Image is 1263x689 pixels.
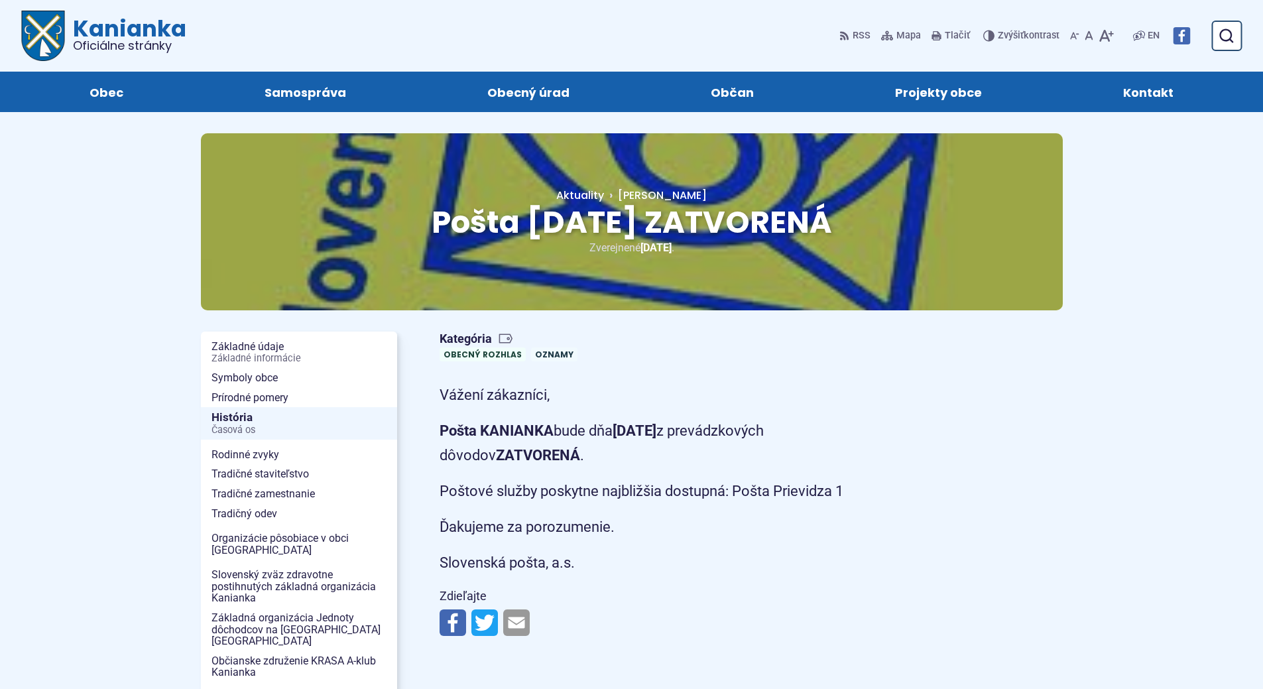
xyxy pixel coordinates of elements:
[21,11,65,61] img: Prejsť na domovskú stránku
[211,565,387,608] span: Slovenský zväz zdravotne postihnutých základná organizácia Kanianka
[1173,27,1190,44] img: Prejsť na Facebook stránku
[604,188,707,203] a: [PERSON_NAME]
[440,332,583,347] span: Kategória
[73,40,186,52] span: Oficiálne stránky
[1148,28,1160,44] span: EN
[211,425,387,436] span: Časová os
[243,239,1020,257] p: Zverejnené .
[211,608,387,651] span: Základná organizácia Jednoty dôchodcov na [GEOGRAPHIC_DATA] [GEOGRAPHIC_DATA]
[211,407,387,440] span: História
[32,72,180,112] a: Obec
[265,72,346,112] span: Samospráva
[878,22,924,50] a: Mapa
[1066,72,1231,112] a: Kontakt
[896,28,921,44] span: Mapa
[1067,22,1082,50] button: Zmenšiť veľkosť písma
[618,188,707,203] span: [PERSON_NAME]
[430,72,627,112] a: Obecný úrad
[207,72,403,112] a: Samospráva
[839,22,873,50] a: RSS
[201,565,397,608] a: Slovenský zväz zdravotne postihnutých základná organizácia Kanianka
[201,651,397,682] a: Občianske združenie KRASA A-klub Kanianka
[503,609,530,636] img: Zdieľať e-mailom
[211,388,387,408] span: Prírodné pomery
[1145,28,1162,44] a: EN
[531,347,577,361] a: Oznamy
[613,422,656,439] strong: [DATE]
[654,72,812,112] a: Občan
[895,72,982,112] span: Projekty obce
[201,445,397,465] a: Rodinné zvyky
[440,383,910,407] p: Vážení zákazníci,
[440,347,526,361] a: Obecný rozhlas
[945,31,970,42] span: Tlačiť
[440,515,910,539] p: Ďakujeme za porozumenie.
[211,337,387,368] span: Základné údaje
[983,22,1062,50] button: Zvýšiťkontrast
[201,608,397,651] a: Základná organizácia Jednoty dôchodcov na [GEOGRAPHIC_DATA] [GEOGRAPHIC_DATA]
[440,418,910,468] p: bude dňa z prevádzkových dôvodov .
[201,368,397,388] a: Symboly obce
[211,464,387,484] span: Tradičné staviteľstvo
[211,651,387,682] span: Občianske združenie KRASA A-klub Kanianka
[440,586,910,607] p: Zdieľajte
[1082,22,1096,50] button: Nastaviť pôvodnú veľkosť písma
[65,17,186,52] span: Kanianka
[1123,72,1173,112] span: Kontakt
[211,529,387,560] span: Organizácie pôsobiace v obci [GEOGRAPHIC_DATA]
[201,407,397,440] a: HistóriaČasová os
[201,529,397,560] a: Organizácie pôsobiace v obci [GEOGRAPHIC_DATA]
[440,609,466,636] img: Zdieľať na Facebooku
[211,504,387,524] span: Tradičný odev
[471,609,498,636] img: Zdieľať na Twitteri
[201,504,397,524] a: Tradičný odev
[201,464,397,484] a: Tradičné staviteľstvo
[1096,22,1116,50] button: Zväčšiť veľkosť písma
[838,72,1040,112] a: Projekty obce
[487,72,570,112] span: Obecný úrad
[201,388,397,408] a: Prírodné pomery
[211,445,387,465] span: Rodinné zvyky
[440,550,910,575] p: Slovenská pošta, a.s.
[998,30,1024,41] span: Zvýšiť
[440,422,554,439] strong: Pošta KANIANKA
[929,22,973,50] button: Tlačiť
[201,484,397,504] a: Tradičné zamestnanie
[998,31,1059,42] span: kontrast
[211,368,387,388] span: Symboly obce
[211,353,387,364] span: Základné informácie
[496,447,580,464] strong: ZATVORENÁ
[432,201,832,243] span: Pošta [DATE] ZATVORENÁ
[211,484,387,504] span: Tradičné zamestnanie
[201,337,397,368] a: Základné údajeZákladné informácie
[556,188,604,203] a: Aktuality
[90,72,123,112] span: Obec
[853,28,871,44] span: RSS
[711,72,754,112] span: Občan
[21,11,186,61] a: Logo Kanianka, prejsť na domovskú stránku.
[640,241,672,254] span: [DATE]
[440,479,910,503] p: Poštové služby poskytne najbližšia dostupná: Pošta Prievidza 1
